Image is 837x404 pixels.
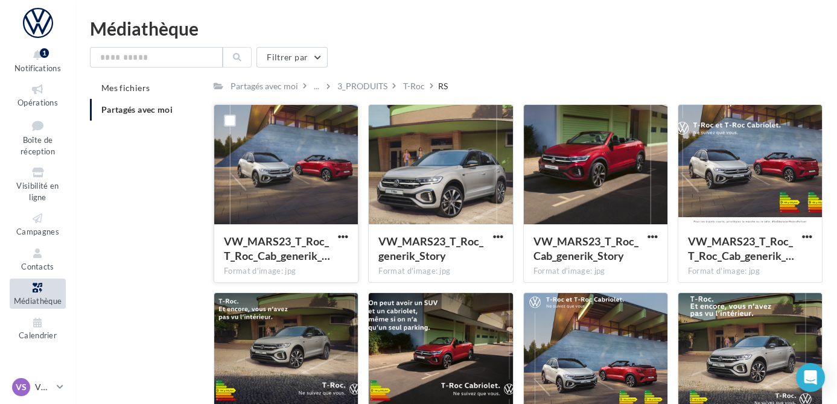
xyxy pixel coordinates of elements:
a: Visibilité en ligne [10,163,66,204]
span: Boîte de réception [21,135,55,156]
span: Contacts [21,262,54,271]
div: Format d'image: jpg [688,266,812,277]
a: Campagnes [10,209,66,239]
a: Calendrier [10,314,66,343]
button: Notifications 1 [10,46,66,75]
p: VW ST DENIS [35,381,52,393]
span: VW_MARS23_T_Roc_Cab_generik_Story [533,235,638,262]
span: Mes fichiers [101,83,150,93]
span: Calendrier [19,331,57,341]
div: Format d'image: jpg [224,266,348,277]
div: T-Roc [403,80,425,92]
div: Format d'image: jpg [533,266,658,277]
a: Médiathèque [10,279,66,308]
span: Visibilité en ligne [16,181,59,202]
button: Filtrer par [256,47,328,68]
span: VW_MARS23_T_Roc_T_Roc_Cab_generik_GMB [688,235,794,262]
div: Open Intercom Messenger [796,363,825,392]
div: ... [311,78,322,95]
span: Campagnes [16,227,59,236]
div: RS [438,80,448,92]
a: Boîte de réception [10,115,66,159]
div: 3_PRODUITS [337,80,387,92]
span: Partagés avec moi [101,104,173,115]
span: Opérations [18,98,58,107]
div: Médiathèque [90,19,823,37]
span: VW_MARS23_T_Roc_T_Roc_Cab_generik_Story [224,235,330,262]
a: Contacts [10,244,66,274]
a: Opérations [10,80,66,110]
div: Format d'image: jpg [378,266,503,277]
span: Médiathèque [14,296,62,306]
span: Notifications [14,63,61,73]
div: 1 [40,48,49,58]
a: VS VW ST DENIS [10,376,66,399]
div: Partagés avec moi [231,80,298,92]
span: VS [16,381,27,393]
span: VW_MARS23_T_Roc_generik_Story [378,235,483,262]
